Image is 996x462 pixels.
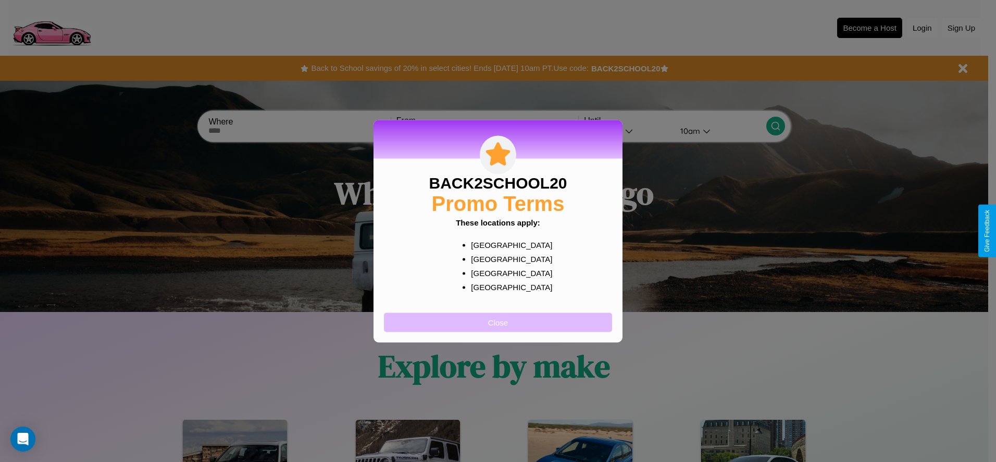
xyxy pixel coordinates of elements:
p: [GEOGRAPHIC_DATA] [471,238,545,252]
p: [GEOGRAPHIC_DATA] [471,266,545,280]
p: [GEOGRAPHIC_DATA] [471,280,545,294]
button: Close [384,313,612,332]
b: These locations apply: [456,218,540,227]
p: [GEOGRAPHIC_DATA] [471,252,545,266]
div: Give Feedback [983,210,991,252]
div: Open Intercom Messenger [10,427,35,452]
h2: Promo Terms [432,192,565,215]
h3: BACK2SCHOOL20 [429,174,567,192]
